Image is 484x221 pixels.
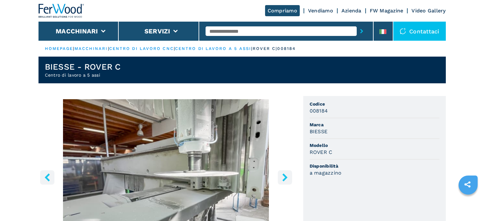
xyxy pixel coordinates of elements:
h3: 008184 [310,107,328,114]
a: Vendiamo [308,8,333,14]
button: left-button [40,170,54,184]
a: macchinari [74,46,108,51]
p: rover c | [253,46,277,52]
a: FW Magazine [370,8,403,14]
button: Servizi [144,27,170,35]
div: Contattaci [393,22,446,41]
h3: BIESSE [310,128,328,135]
img: Ferwood [39,4,84,18]
span: | [251,46,252,51]
iframe: Chat [457,192,479,216]
a: HOMEPAGE [45,46,73,51]
a: centro di lavoro a 5 assi [175,46,251,51]
span: | [174,46,175,51]
span: Marca [310,121,439,128]
span: Codice [310,101,439,107]
h3: ROVER C [310,148,333,156]
span: | [73,46,74,51]
p: 008184 [277,46,296,52]
a: Azienda [341,8,361,14]
a: Compriamo [265,5,300,16]
a: centro di lavoro cnc [109,46,174,51]
span: Disponibilità [310,163,439,169]
span: Modello [310,142,439,148]
h3: a magazzino [310,169,342,176]
a: sharethis [459,176,475,192]
h2: Centro di lavoro a 5 assi [45,72,121,78]
button: Macchinari [56,27,98,35]
span: | [108,46,109,51]
img: Contattaci [400,28,406,34]
button: submit-button [357,24,367,38]
h1: BIESSE - ROVER C [45,62,121,72]
button: right-button [278,170,292,184]
a: Video Gallery [411,8,445,14]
